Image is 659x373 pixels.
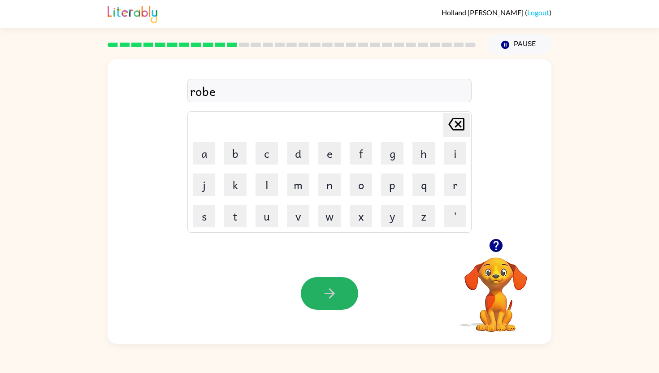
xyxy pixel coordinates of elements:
button: g [381,142,403,165]
button: d [287,142,309,165]
span: Holland [PERSON_NAME] [442,8,525,17]
button: m [287,173,309,196]
button: e [318,142,341,165]
button: k [224,173,247,196]
div: robe [190,82,469,100]
video: Your browser must support playing .mp4 files to use Literably. Please try using another browser. [451,243,541,333]
button: t [224,205,247,227]
button: b [224,142,247,165]
button: o [350,173,372,196]
button: c [256,142,278,165]
button: f [350,142,372,165]
img: Literably [108,4,157,23]
button: y [381,205,403,227]
button: v [287,205,309,227]
button: ' [444,205,466,227]
button: x [350,205,372,227]
div: ( ) [442,8,551,17]
button: w [318,205,341,227]
button: l [256,173,278,196]
button: p [381,173,403,196]
button: z [412,205,435,227]
a: Logout [527,8,549,17]
button: Pause [486,35,551,55]
button: u [256,205,278,227]
button: n [318,173,341,196]
button: q [412,173,435,196]
button: h [412,142,435,165]
button: j [193,173,215,196]
button: s [193,205,215,227]
button: r [444,173,466,196]
button: i [444,142,466,165]
button: a [193,142,215,165]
